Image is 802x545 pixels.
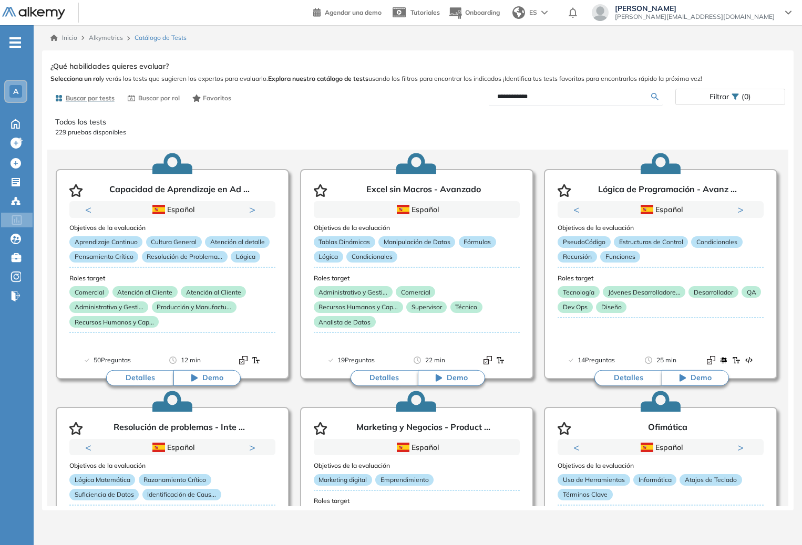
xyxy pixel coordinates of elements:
button: 2 [665,218,673,219]
p: Técnico [450,301,482,313]
span: Demo [202,373,223,383]
p: Analista de Datos [314,316,376,328]
p: Recursos Humanos y Cap... [69,316,159,328]
p: Todos los tests [55,117,780,128]
h3: Roles target [558,275,764,282]
p: Atención al Cliente [112,286,178,298]
img: ESP [152,443,165,452]
img: Format test logo [239,356,248,364]
p: 229 pruebas disponibles [55,128,780,137]
button: Buscar por rol [123,89,184,107]
div: Chat Widget [613,423,802,545]
button: Previous [573,204,584,215]
p: Lógica [314,251,343,263]
span: 22 min [425,355,445,365]
p: Excel sin Macros - Avanzado [366,184,481,197]
span: Buscar por rol [138,93,180,103]
p: Administrativo y Gesti... [69,301,148,313]
p: Emprendimiento [375,474,434,486]
p: Desarrollador [688,286,738,298]
h3: Objetivos de la evaluación [558,462,764,469]
button: Onboarding [448,2,500,24]
span: y verás los tests que sugieren los expertos para evaluarlo. usando los filtros para encontrar los... [50,74,785,83]
p: Suficiencia de Datos [69,489,139,500]
p: Marketing y Negocios - Product ... [356,422,490,435]
button: 1 [160,456,172,457]
p: QA [742,286,761,298]
p: Diseño [596,301,626,313]
button: Detalles [106,370,173,386]
span: Tutoriales [410,8,440,16]
p: Estructuras de Control [614,236,688,248]
button: Next [249,204,260,215]
h3: Objetivos de la evaluación [314,224,520,232]
span: Onboarding [465,8,500,16]
i: - [9,41,21,44]
img: ESP [152,205,165,214]
h3: Objetivos de la evaluación [69,224,275,232]
span: Catálogo de Tests [135,33,187,43]
button: Demo [662,370,729,386]
p: Ofimática [648,422,687,435]
img: ESP [641,205,653,214]
a: Inicio [50,33,77,43]
h3: Objetivos de la evaluación [69,462,275,469]
button: Previous [85,442,96,453]
img: Logo [2,7,65,20]
button: 2 [177,218,185,219]
p: Marketing digital [314,474,372,486]
h3: Objetivos de la evaluación [314,462,520,469]
span: 19 Preguntas [337,355,375,365]
img: arrow [541,11,548,15]
span: Demo [691,373,712,383]
span: Alkymetrics [89,34,123,41]
span: ¿Qué habilidades quieres evaluar? [50,61,169,72]
span: (0) [742,89,751,104]
button: 1 [648,218,661,219]
button: Demo [173,370,241,386]
img: Format test logo [732,356,741,364]
p: Lógica Matemática [69,474,135,486]
img: ESP [397,205,409,214]
img: Format test logo [707,356,715,364]
span: 14 Preguntas [578,355,615,365]
img: Format test logo [719,356,728,364]
span: Buscar por tests [66,93,115,103]
img: Format test logo [484,356,492,364]
span: Demo [447,373,468,383]
p: Condicionales [691,236,742,248]
img: world [512,6,525,19]
span: [PERSON_NAME] [615,4,775,13]
button: Detalles [351,370,418,386]
p: Identificación de Caus... [142,489,221,500]
p: Atención al Cliente [181,286,246,298]
p: Resolución de problemas - Inte ... [114,422,245,435]
button: Buscar por tests [50,89,119,107]
span: Favoritos [203,93,231,103]
button: Detalles [594,370,662,386]
p: Tecnología [558,286,599,298]
p: Términos Clave [558,489,612,500]
h3: Roles target [69,275,275,282]
div: Español [107,204,238,215]
div: Español [595,204,726,215]
button: Next [737,204,748,215]
span: ES [529,8,537,17]
p: Lógica [231,251,260,263]
div: Español [351,204,482,215]
span: 25 min [656,355,676,365]
img: Format test logo [496,356,505,364]
p: Comercial [396,286,435,298]
p: Recursión [558,251,597,263]
p: PseudoCódigo [558,236,610,248]
p: Capacidad de Aprendizaje en Ad ... [109,184,250,197]
p: Supervisor [406,301,447,313]
span: 50 Preguntas [94,355,131,365]
p: Comercial [69,286,109,298]
p: Jóvenes Desarrolladore... [603,286,685,298]
p: Producción y Manufactu... [152,301,237,313]
h3: Objetivos de la evaluación [558,224,764,232]
span: A [13,87,18,96]
span: Filtrar [710,89,729,104]
p: Aprendizaje Continuo [69,236,142,248]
